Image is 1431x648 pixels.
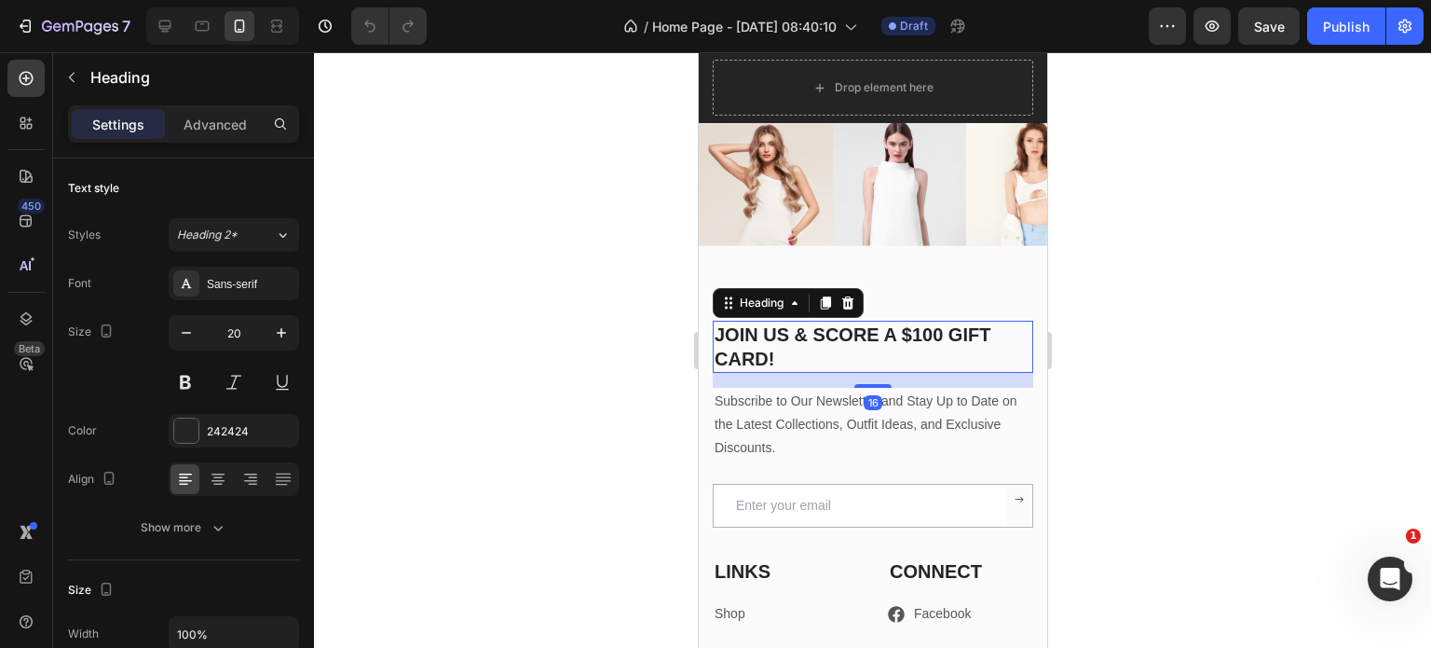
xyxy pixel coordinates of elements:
div: Heading [37,242,89,259]
p: Settings [92,115,144,134]
img: Alt Image [267,60,402,194]
p: Advanced [184,115,247,134]
input: Enter your email [15,433,307,475]
button: Save [1238,7,1300,45]
div: Undo/Redo [351,7,427,45]
div: 450 [18,199,45,214]
div: Beta [14,341,45,356]
button: Publish [1307,7,1385,45]
div: Size [68,320,117,345]
a: Facebook [215,554,272,569]
iframe: Intercom live chat [1368,557,1412,601]
button: Heading 2* [169,218,299,252]
span: / [644,17,648,36]
div: Color [68,422,97,439]
iframe: Design area [699,52,1047,648]
div: Show more [141,518,227,537]
div: Size [68,578,117,603]
span: 1 [1406,529,1421,544]
p: LINKS [16,507,157,531]
p: CONNECT [191,507,333,531]
p: Subscribe to Our Newsletter and Stay Up to Date on the Latest Collections, Outfit Ideas, and Excl... [16,338,333,408]
div: 16 [165,343,184,358]
div: Text style [68,180,119,197]
span: Home Page - [DATE] 08:40:10 [652,17,837,36]
p: Heading [90,66,292,89]
span: Draft [900,18,928,34]
a: Shop [16,554,47,569]
div: Width [68,626,99,642]
div: Publish [1323,17,1370,36]
div: Align [68,467,120,492]
button: Show more [68,511,299,545]
div: Sans-serif [207,276,294,293]
p: JOIN US & SCORE A $100 GIFT CARD! [16,270,333,319]
button: 7 [7,7,139,45]
p: 7 [122,15,130,37]
span: Save [1254,19,1285,34]
a: Image Title [267,60,402,194]
div: Font [68,275,91,292]
div: Styles [68,227,101,243]
span: Heading 2* [177,227,238,243]
div: 242424 [207,423,294,440]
